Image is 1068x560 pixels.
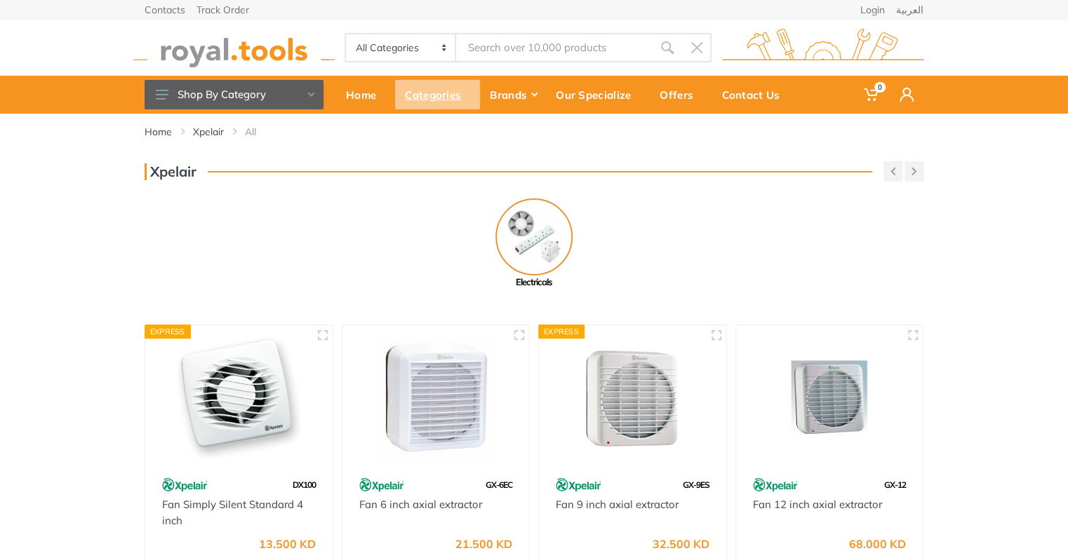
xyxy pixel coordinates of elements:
li: All [245,125,277,139]
a: Track Order [196,5,249,15]
span: GX-12 [884,479,906,490]
div: Express [538,325,585,339]
a: Categories [395,76,480,114]
button: Shop By Category [145,80,323,109]
a: Contacts [145,5,185,15]
nav: breadcrumb [145,125,923,139]
div: Contact Us [712,80,799,109]
div: 32.500 KD [653,538,709,549]
img: Royal Tools - Fan 6 inch axial extractor [355,338,517,459]
img: 80.webp [359,472,405,497]
img: Royal Tools - Fan 9 inch axial extractor [552,338,714,459]
a: Home [336,76,395,114]
div: Electricals [469,275,599,289]
img: Royal - Electricals [495,198,573,275]
img: 80.webp [753,472,799,497]
a: Our Specialize [546,76,650,114]
a: Xpelair [193,125,224,139]
div: Offers [650,80,712,109]
a: 0 [854,76,890,114]
a: Home [145,125,172,139]
img: 80.webp [162,472,208,497]
span: 0 [874,82,886,93]
a: Contact Us [712,76,799,114]
img: royal.tools Logo [722,29,923,67]
img: 80.webp [556,472,601,497]
a: Offers [650,76,712,114]
div: 68.000 KD [849,538,906,549]
input: Site search [456,33,653,62]
a: Fan Simply Silent Standard 4 inch [162,498,303,527]
h3: Xpelair [145,163,196,180]
select: Category [346,34,456,61]
a: Fan 12 inch axial extractor [753,498,882,511]
a: Fan 9 inch axial extractor [556,498,679,511]
a: العربية [896,5,923,15]
img: Royal Tools - Fan 12 inch axial extractor [749,338,911,459]
span: GX-6EC [486,479,512,490]
div: Brands [480,80,546,109]
a: Electricals [469,198,599,289]
a: Login [860,5,885,15]
img: royal.tools Logo [133,29,335,67]
div: Our Specialize [546,80,650,109]
span: DX100 [293,479,316,490]
a: Fan 6 inch axial extractor [359,498,482,511]
span: GX-9ES [683,479,709,490]
div: Categories [395,80,480,109]
div: Express [145,325,191,339]
div: 21.500 KD [455,538,512,549]
div: Home [336,80,395,109]
div: 13.500 KD [259,538,316,549]
img: Royal Tools - Fan Simply Silent Standard 4 inch [158,338,320,459]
